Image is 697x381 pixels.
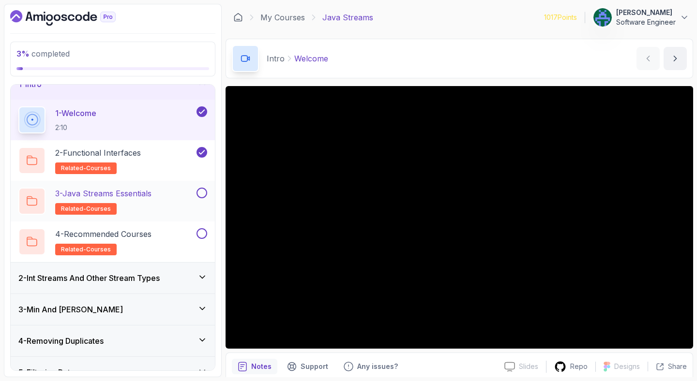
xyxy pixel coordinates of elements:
button: Feedback button [338,359,404,374]
p: 1017 Points [544,13,577,22]
button: 3-Java Streams Essentialsrelated-courses [18,188,207,215]
p: Software Engineer [616,17,676,27]
h3: 4 - Removing Duplicates [18,335,104,347]
button: 2-Int Streams And Other Stream Types [11,263,215,293]
button: 2-Functional Interfacesrelated-courses [18,147,207,174]
span: related-courses [61,205,111,213]
button: 3-Min And [PERSON_NAME] [11,294,215,325]
h3: 5 - Filtering Data [18,366,75,378]
button: Share [648,362,687,371]
span: completed [16,49,70,59]
p: Support [301,362,328,371]
p: Intro [267,53,285,64]
button: next content [664,47,687,70]
p: [PERSON_NAME] [616,8,676,17]
button: 1-Welcome2:10 [18,106,207,133]
button: user profile image[PERSON_NAME]Software Engineer [593,8,689,27]
p: Share [668,362,687,371]
p: 4 - Recommended Courses [55,228,152,240]
p: Notes [251,362,272,371]
button: notes button [232,359,277,374]
button: 4-Removing Duplicates [11,325,215,356]
p: 1 - Welcome [55,107,96,119]
a: My Courses [260,12,305,23]
button: Support button [281,359,334,374]
button: previous content [636,47,660,70]
p: Slides [519,362,538,371]
p: 2:10 [55,123,96,132]
p: Java Streams [322,12,373,23]
a: Dashboard [10,10,138,26]
p: 3 - Java Streams Essentials [55,188,152,199]
p: Repo [570,362,588,371]
p: Any issues? [357,362,398,371]
img: user profile image [593,8,612,27]
iframe: 1 - Hi [226,86,693,349]
a: Dashboard [233,13,243,22]
h3: 2 - Int Streams And Other Stream Types [18,272,160,284]
span: related-courses [61,246,111,253]
a: Repo [546,361,595,373]
p: Designs [614,362,640,371]
span: related-courses [61,164,111,172]
span: 3 % [16,49,30,59]
p: 2 - Functional Interfaces [55,147,141,159]
h3: 3 - Min And [PERSON_NAME] [18,304,123,315]
button: 4-Recommended Coursesrelated-courses [18,228,207,255]
p: Welcome [294,53,328,64]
